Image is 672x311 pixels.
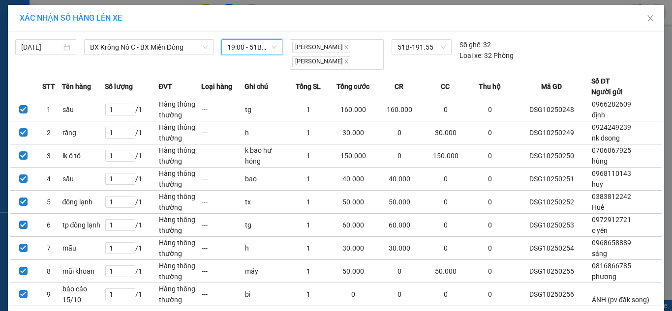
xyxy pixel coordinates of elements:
td: 60.000 [376,213,423,236]
span: BX Krông Nô C - BX Miền Đông [90,40,208,55]
span: 19:00 - 51B-191.55 [227,40,276,55]
td: 0 [469,190,512,213]
td: / 1 [105,144,159,167]
td: 7 [36,236,61,259]
td: DSG10250249 [512,121,591,144]
td: 1 [287,236,330,259]
td: --- [201,167,244,190]
span: Nơi gửi: [10,68,20,83]
span: 0816866785 [592,262,631,270]
span: VP 214 [99,69,115,74]
span: XÁC NHẬN SỐ HÀNG LÊN XE [20,13,122,23]
td: bì [244,283,287,306]
span: 51B-191.55 [397,40,446,55]
span: 19:23:34 [DATE] [93,44,139,52]
span: CR [395,81,403,92]
td: Hàng thông thường [158,167,201,190]
input: 15/10/2025 [21,42,61,53]
td: mẫu [62,236,105,259]
td: --- [201,144,244,167]
td: 1 [36,98,61,121]
span: [PERSON_NAME] [292,56,350,67]
td: 0 [469,283,512,306]
td: 30.000 [330,236,376,259]
span: 0968110143 [592,170,631,177]
td: / 1 [105,98,159,121]
td: 50.000 [423,259,469,283]
td: / 1 [105,213,159,236]
td: 6 [36,213,61,236]
td: 0 [423,236,469,259]
td: 0 [469,98,512,121]
td: tp đông lạnh [62,213,105,236]
img: logo [10,22,23,47]
td: --- [201,121,244,144]
td: DSG10250253 [512,213,591,236]
td: 60.000 [330,213,376,236]
span: down [202,44,208,50]
td: 1 [287,98,330,121]
td: 4 [36,167,61,190]
td: 1 [287,259,330,283]
td: mũi khoan [62,259,105,283]
div: 32 Phòng [459,50,514,61]
span: Tổng SL [296,81,321,92]
td: 1 [287,213,330,236]
td: 30.000 [330,121,376,144]
span: Thu hộ [479,81,501,92]
span: 0924249239 [592,123,631,131]
td: 150.000 [330,144,376,167]
span: Loại hàng [201,81,232,92]
span: sáng [592,250,607,257]
span: định [592,111,605,119]
td: 1 [287,190,330,213]
td: 1 [287,144,330,167]
td: 40.000 [376,167,423,190]
span: CC [441,81,450,92]
span: Nơi nhận: [75,68,91,83]
td: 50.000 [330,190,376,213]
span: [PERSON_NAME] [292,42,350,53]
td: DSG10250256 [512,283,591,306]
span: PV Đắk Song [33,69,62,74]
td: --- [201,236,244,259]
td: 0 [376,283,423,306]
td: h [244,236,287,259]
td: 160.000 [376,98,423,121]
td: 3 [36,144,61,167]
td: DSG10250250 [512,144,591,167]
td: 0 [469,213,512,236]
td: sầu [62,98,105,121]
td: 2 [36,121,61,144]
div: Số ĐT Người gửi [591,76,623,97]
span: Tên hàng [62,81,91,92]
td: Hàng thông thường [158,283,201,306]
span: Ghi chú [244,81,268,92]
td: DSG10250248 [512,98,591,121]
span: Loại xe: [459,50,483,61]
td: 8 [36,259,61,283]
td: / 1 [105,167,159,190]
td: lk ô tô [62,144,105,167]
td: / 1 [105,236,159,259]
td: / 1 [105,190,159,213]
td: 40.000 [330,167,376,190]
td: 0 [376,259,423,283]
td: 1 [287,167,330,190]
span: phương [592,273,616,281]
td: Hàng thông thường [158,98,201,121]
td: --- [201,213,244,236]
span: 0972912721 [592,216,631,224]
button: Close [637,5,664,32]
span: close [344,45,349,50]
span: Số lượng [105,81,133,92]
td: 9 [36,283,61,306]
td: Hàng thông thường [158,236,201,259]
span: Số ghế: [459,39,482,50]
span: Huế [592,203,604,211]
td: máy [244,259,287,283]
td: DSG10250254 [512,236,591,259]
strong: CÔNG TY TNHH [GEOGRAPHIC_DATA] 214 QL13 - P.26 - Q.BÌNH THẠNH - TP HCM 1900888606 [26,16,80,53]
span: DSG10250256 [94,37,139,44]
td: --- [201,283,244,306]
